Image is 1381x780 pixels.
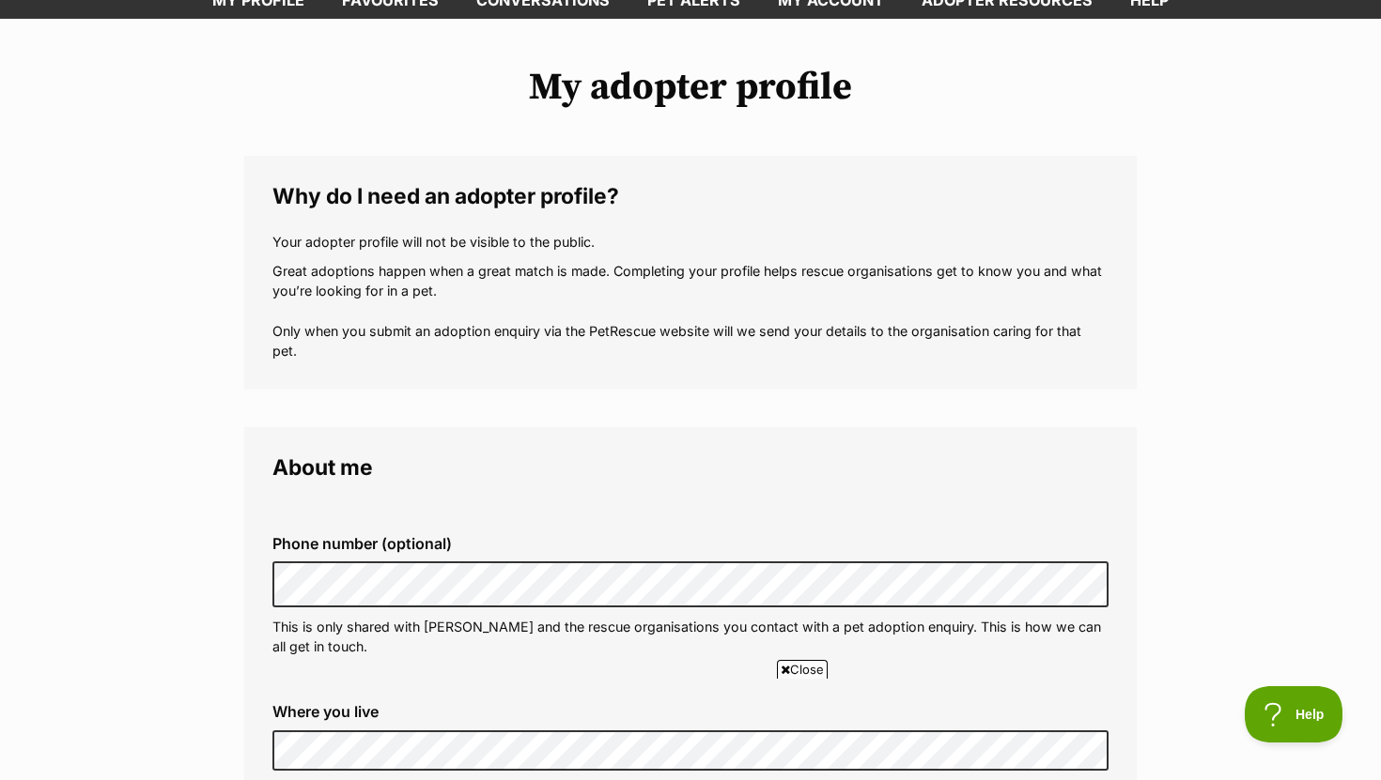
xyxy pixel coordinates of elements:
[272,261,1109,361] p: Great adoptions happen when a great match is made. Completing your profile helps rescue organisat...
[349,686,1032,771] iframe: Advertisement
[244,156,1137,390] fieldset: Why do I need an adopter profile?
[272,535,1109,552] label: Phone number (optional)
[1245,686,1343,742] iframe: Help Scout Beacon - Open
[777,660,828,679] span: Close
[272,184,1109,208] legend: Why do I need an adopter profile?
[272,455,1109,480] legend: About me
[272,232,1109,252] p: Your adopter profile will not be visible to the public.
[272,703,1109,720] label: Where you live
[244,66,1137,109] h1: My adopter profile
[272,617,1109,657] p: This is only shared with [PERSON_NAME] and the rescue organisations you contact with a pet adopti...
